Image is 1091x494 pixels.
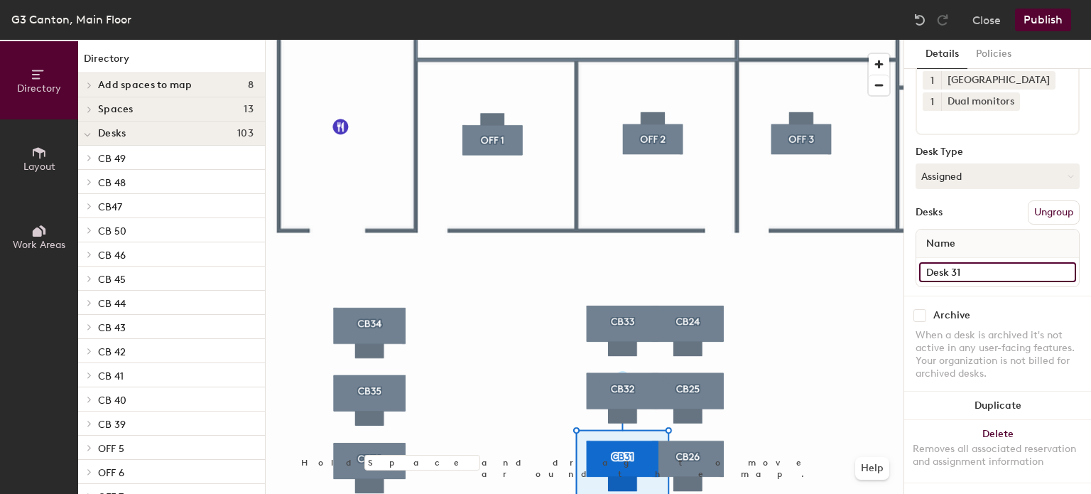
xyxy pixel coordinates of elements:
[919,231,962,257] span: Name
[972,9,1001,31] button: Close
[916,207,943,218] div: Desks
[98,322,126,334] span: CB 43
[23,161,55,173] span: Layout
[930,95,934,109] span: 1
[913,13,927,27] img: Undo
[98,80,192,91] span: Add spaces to map
[916,163,1080,189] button: Assigned
[917,40,967,69] button: Details
[941,71,1055,90] div: [GEOGRAPHIC_DATA]
[933,310,970,321] div: Archive
[967,40,1020,69] button: Policies
[244,104,254,115] span: 13
[935,13,950,27] img: Redo
[98,177,126,189] span: CB 48
[98,201,122,213] span: CB47
[98,370,124,382] span: CB 41
[913,443,1082,468] div: Removes all associated reservation and assignment information
[916,146,1080,158] div: Desk Type
[98,346,126,358] span: CB 42
[98,249,126,262] span: CB 46
[904,392,1091,420] button: Duplicate
[13,239,65,251] span: Work Areas
[98,394,126,407] span: CB 40
[923,71,941,90] button: 1
[1015,9,1071,31] button: Publish
[904,420,1091,483] button: DeleteRemoves all associated reservation and assignment information
[98,467,124,479] span: OFF 6
[98,153,126,165] span: CB 49
[98,274,126,286] span: CB 45
[98,298,126,310] span: CB 44
[248,80,254,91] span: 8
[916,329,1080,380] div: When a desk is archived it's not active in any user-facing features. Your organization is not bil...
[1028,200,1080,225] button: Ungroup
[941,92,1020,111] div: Dual monitors
[78,51,265,73] h1: Directory
[98,419,126,431] span: CB 39
[98,225,126,237] span: CB 50
[98,443,124,455] span: OFF 5
[923,92,941,111] button: 1
[98,128,126,139] span: Desks
[98,104,134,115] span: Spaces
[237,128,254,139] span: 103
[855,457,889,480] button: Help
[17,82,61,95] span: Directory
[11,11,131,28] div: G3 Canton, Main Floor
[919,262,1076,282] input: Unnamed desk
[930,73,934,88] span: 1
